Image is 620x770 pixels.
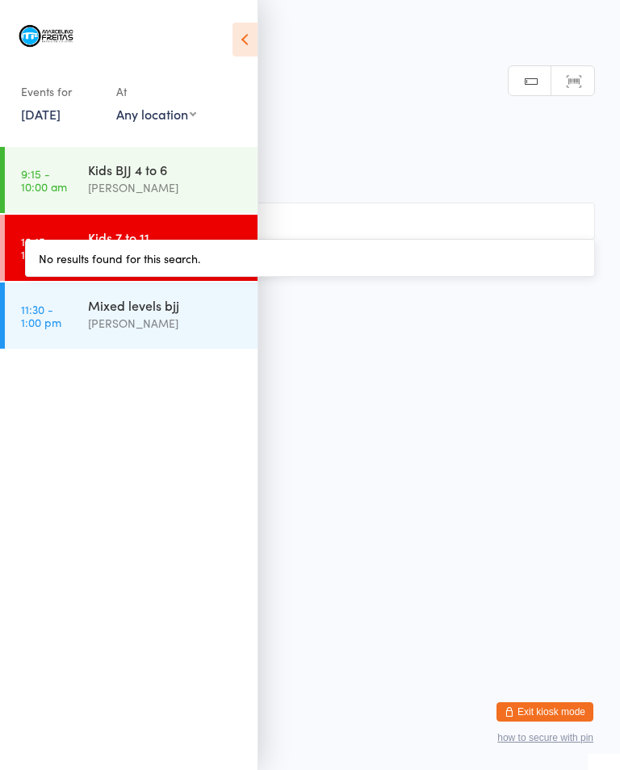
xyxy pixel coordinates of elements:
[16,12,77,62] img: Marcelino Freitas Brazilian Jiu-Jitsu
[88,296,244,314] div: Mixed levels bjj
[21,78,100,105] div: Events for
[88,228,244,246] div: Kids 7 to 11
[116,78,196,105] div: At
[25,164,595,180] span: Mat 1
[25,97,595,123] h2: Kids 7 to 11 Check-in
[21,303,61,329] time: 11:30 - 1:00 pm
[88,314,244,333] div: [PERSON_NAME]
[25,132,570,148] span: [DATE] 10:15am
[116,105,196,123] div: Any location
[496,702,593,722] button: Exit kiosk mode
[88,178,244,197] div: [PERSON_NAME]
[21,167,67,193] time: 9:15 - 10:00 am
[497,732,593,743] button: how to secure with pin
[88,161,244,178] div: Kids BJJ 4 to 6
[21,235,62,261] time: 10:15 - 11:15 am
[25,148,570,164] span: [PERSON_NAME]
[5,282,258,349] a: 11:30 -1:00 pmMixed levels bjj[PERSON_NAME]
[25,240,595,277] div: No results found for this search.
[25,203,595,240] input: Search
[5,147,258,213] a: 9:15 -10:00 amKids BJJ 4 to 6[PERSON_NAME]
[5,215,258,281] a: 10:15 -11:15 amKids 7 to 11[PERSON_NAME]
[21,105,61,123] a: [DATE]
